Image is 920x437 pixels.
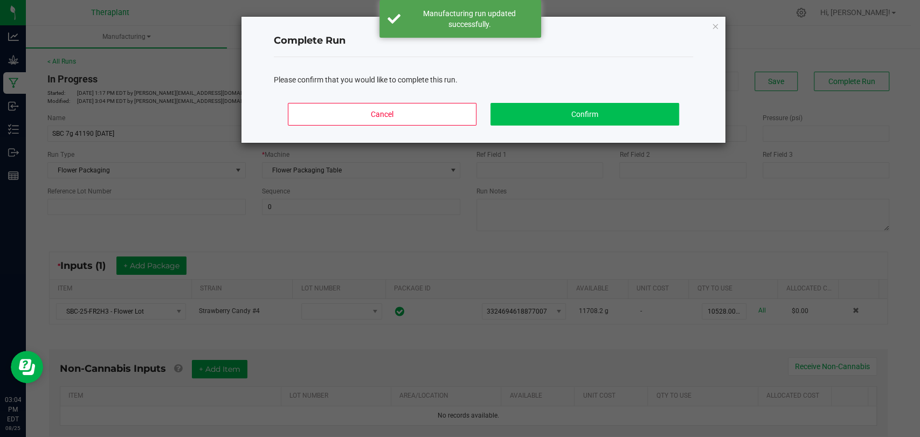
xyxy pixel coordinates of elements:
[711,19,719,32] button: Close
[11,351,43,383] iframe: Resource center
[406,8,533,30] div: Manufacturing run updated successfully.
[490,103,679,126] button: Confirm
[288,103,476,126] button: Cancel
[274,34,693,48] h4: Complete Run
[274,74,693,86] div: Please confirm that you would like to complete this run.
